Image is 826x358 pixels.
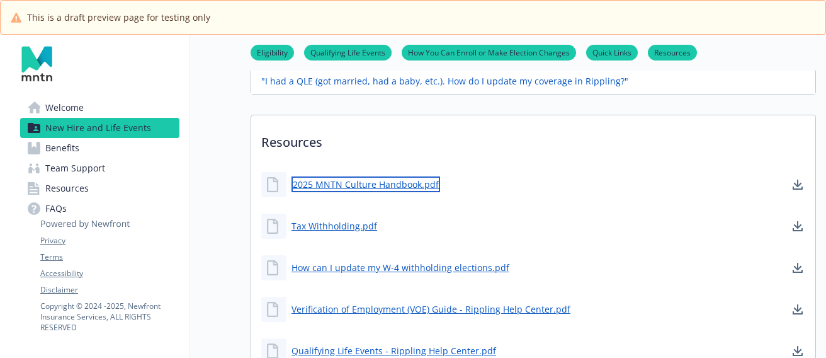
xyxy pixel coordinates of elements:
p: Copyright © 2024 - 2025 , Newfront Insurance Services, ALL RIGHTS RESERVED [40,301,179,333]
a: Accessibility [40,268,179,279]
a: Welcome [20,98,179,118]
span: New Hire and Life Events [45,118,151,138]
a: Verification of Employment (VOE) Guide - Rippling Help Center.pdf [291,303,570,316]
a: Quick Links [586,46,638,58]
span: Benefits [45,138,79,158]
a: Resources [20,178,179,199]
a: Disclaimer [40,284,179,296]
a: "I had a QLE (got married, had a baby, etc.). How do I update my coverage in Rippling?" [261,74,628,88]
a: Eligibility [251,46,294,58]
a: Qualifying Life Events [304,46,392,58]
span: Team Support [45,158,105,178]
span: Welcome [45,98,84,118]
a: How You Can Enroll or Make Election Changes [402,46,576,58]
a: Resources [648,46,697,58]
a: New Hire and Life Events [20,118,179,138]
a: FAQs [20,199,179,219]
a: Privacy [40,235,179,246]
a: Terms [40,251,179,263]
span: This is a draft preview page for testing only [27,11,210,24]
a: download document [790,177,805,192]
p: Resources [251,115,815,162]
a: download document [790,302,805,317]
a: 2025 MNTN Culture Handbook.pdf [291,176,440,192]
a: How can I update my W-4 withholding elections.pdf [291,261,509,274]
a: Team Support [20,158,179,178]
span: Resources [45,178,89,199]
a: download document [790,219,805,234]
a: Benefits [20,138,179,158]
a: download document [790,260,805,275]
a: Tax Withholding.pdf [291,219,377,233]
a: Qualifying Life Events - Rippling Help Center.pdf [291,344,496,357]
